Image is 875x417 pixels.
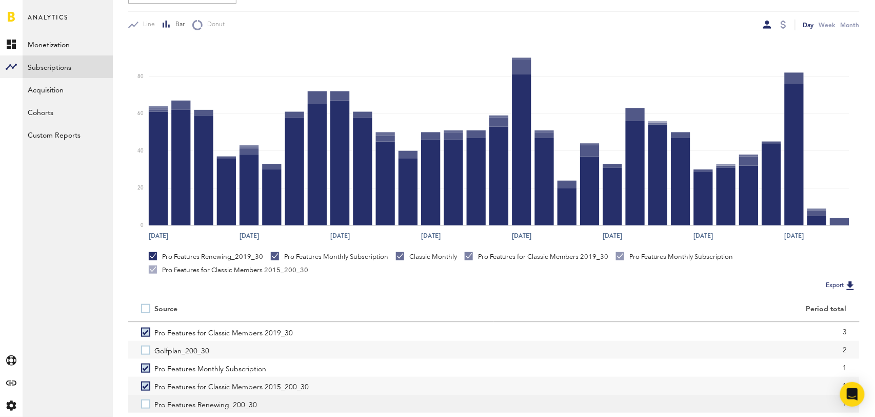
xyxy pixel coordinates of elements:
span: Line [138,21,155,29]
span: Bar [171,21,185,29]
text: [DATE] [693,232,713,241]
span: Pro Features Renewing_200_30 [154,395,257,413]
div: Pro Features for Classic Members 2019_30 [465,252,608,261]
text: 60 [137,111,144,117]
div: Pro Features Monthly Subscription [616,252,733,261]
span: Pro Features for Classic Members 2019_30 [154,323,293,341]
text: 80 [137,74,144,79]
text: [DATE] [784,232,804,241]
a: Subscriptions [23,55,113,78]
span: Support [22,7,58,16]
img: Export [844,279,857,292]
div: 1 [507,378,847,394]
div: Month [841,20,860,30]
text: 20 [137,186,144,191]
div: Open Intercom Messenger [840,382,865,407]
div: 1 [507,396,847,412]
a: Custom Reports [23,123,113,146]
div: 3 [507,325,847,340]
text: [DATE] [149,232,168,241]
div: Pro Features Monthly Subscription [271,252,388,261]
div: Period total [507,305,847,314]
span: Pro Features Monthly Subscription [154,359,266,377]
div: 2 [507,343,847,358]
div: Day [803,20,814,30]
div: Classic Monthly [396,252,457,261]
text: [DATE] [603,232,622,241]
div: Week [819,20,836,30]
div: 1 [507,361,847,376]
a: Acquisition [23,78,113,101]
text: [DATE] [512,232,531,241]
text: [DATE] [240,232,259,241]
div: Pro Features for Classic Members 2015_200_30 [149,266,308,275]
span: Donut [203,21,225,29]
a: Cohorts [23,101,113,123]
a: Monetization [23,33,113,55]
text: [DATE] [421,232,441,241]
span: Analytics [28,11,68,33]
span: Pro Features for Classic Members 2015_200_30 [154,377,309,395]
div: Source [154,305,177,314]
div: Pro Features Renewing_2019_30 [149,252,263,261]
text: [DATE] [330,232,350,241]
text: 0 [141,223,144,228]
span: Golfplan_200_30 [154,341,209,359]
button: Export [823,279,860,292]
text: 40 [137,148,144,154]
